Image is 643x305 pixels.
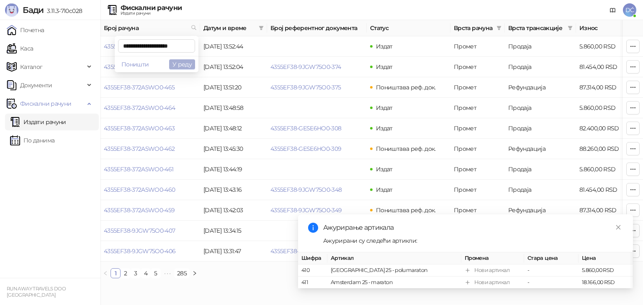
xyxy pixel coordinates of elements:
a: 2 [121,269,130,278]
span: Издат [376,43,393,50]
td: [DATE] 13:48:58 [200,98,267,118]
td: 5.860,00 RSD [576,36,635,57]
td: [DATE] 13:31:47 [200,241,267,262]
td: [DATE] 13:45:30 [200,139,267,159]
span: info-circle [308,223,318,233]
td: [DATE] 13:34:15 [200,221,267,241]
a: 4355EF38-372A5WO0-463 [104,125,175,132]
span: filter [257,22,265,34]
td: 4355EF38-372A5WO0-461 [100,159,200,180]
div: Нови артикал [474,278,509,287]
li: Следећа страна [190,268,200,278]
th: Врста трансакције [505,20,576,36]
td: 5.860,00 RSD [576,159,635,180]
td: 4355EF38-372A5WO0-459 [100,200,200,221]
td: Продаја [505,180,576,200]
td: 4355EF38-372A5WO0-463 [100,118,200,139]
span: Поништава реф. док. [376,145,436,152]
span: filter [568,25,573,30]
div: Нови артикал [474,266,509,274]
td: Промет [450,36,505,57]
span: Врста трансакције [508,23,564,33]
a: 4355EF38-9JGW75O0-407 [104,227,175,234]
a: Издати рачуни [10,114,66,130]
div: Ажурирани су следећи артикли: [323,236,623,245]
td: 4355EF38-372A5WO0-465 [100,77,200,98]
th: Стара цена [524,252,579,264]
span: Датум и време [203,23,255,33]
td: [DATE] 13:52:44 [200,36,267,57]
a: 4355EF38-9JGW75O0-375 [270,84,341,91]
span: Број рачуна [104,23,188,33]
td: [DATE] 13:42:03 [200,200,267,221]
a: 4355EF38-9JGW75O0-406 [104,247,176,255]
span: filter [496,25,502,30]
a: 5 [151,269,160,278]
td: 4355EF38-372A5WO0-462 [100,139,200,159]
a: По данима [10,132,54,149]
a: Документација [606,3,620,17]
span: Износ [579,23,623,33]
td: 4355EF38-372A5WO0-460 [100,180,200,200]
td: [DATE] 13:43:16 [200,180,267,200]
img: Logo [5,3,18,17]
button: Поништи [118,59,152,69]
a: 4355EF38-372A5WO0-467 [104,43,175,50]
a: Close [614,223,623,232]
span: DĆ [623,3,636,17]
td: Промет [450,98,505,118]
td: [DATE] 13:44:19 [200,159,267,180]
button: У реду [169,59,195,69]
td: [DATE] 13:48:12 [200,118,267,139]
td: Промет [450,159,505,180]
a: 4355EF38-GESE6HO0-308 [270,125,342,132]
td: [DATE] 13:52:04 [200,57,267,77]
a: 4355EF38-372A5WO0-459 [104,206,175,214]
a: 4355EF38-372A5WO0-460 [104,186,175,193]
span: Врста рачуна [454,23,493,33]
span: Издат [376,63,393,71]
li: 5 [151,268,161,278]
span: Документи [20,77,52,94]
td: 5.860,00 RSD [579,264,633,277]
span: Фискални рачуни [20,95,71,112]
a: 4355EF38-372A5WO0-466 [104,63,175,71]
td: Продаја [505,98,576,118]
div: Фискални рачуни [121,5,182,11]
li: Претходна страна [100,268,111,278]
td: 81.454,00 RSD [576,180,635,200]
span: filter [495,22,503,34]
a: 4355EF38-GESE6HO0-309 [270,145,342,152]
td: Промет [450,180,505,200]
td: 410 [298,264,327,277]
td: Amsterdam 25 - maraton [327,277,461,289]
td: 4355EF38-372A5WO0-464 [100,98,200,118]
span: Издат [376,186,393,193]
li: 1 [111,268,121,278]
a: 4355EF38-372A5WO0-465 [104,84,175,91]
span: filter [566,22,574,34]
td: [DATE] 13:51:20 [200,77,267,98]
td: Рефундација [505,139,576,159]
a: Почетна [7,22,44,38]
a: 4355EF38-9JGW75O0-374 [270,63,341,71]
li: Следећих 5 Страна [161,268,174,278]
th: Број референтног документа [267,20,367,36]
a: 4355EF38-9JGW75O0-349 [270,206,342,214]
span: Поништава реф. док. [376,206,436,214]
td: 4355EF38-9JGW75O0-407 [100,221,200,241]
a: 285 [175,269,189,278]
a: 3 [131,269,140,278]
a: 1 [111,269,120,278]
td: Рефундација [505,77,576,98]
span: ••• [161,268,174,278]
button: left [100,268,111,278]
td: - [524,264,579,277]
td: 4355EF38-9JGW75O0-406 [100,241,200,262]
span: Поништава реф. док. [376,84,436,91]
td: Промет [450,200,505,221]
td: Промет [450,118,505,139]
li: 4 [141,268,151,278]
td: 87.314,00 RSD [576,77,635,98]
span: filter [259,25,264,30]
